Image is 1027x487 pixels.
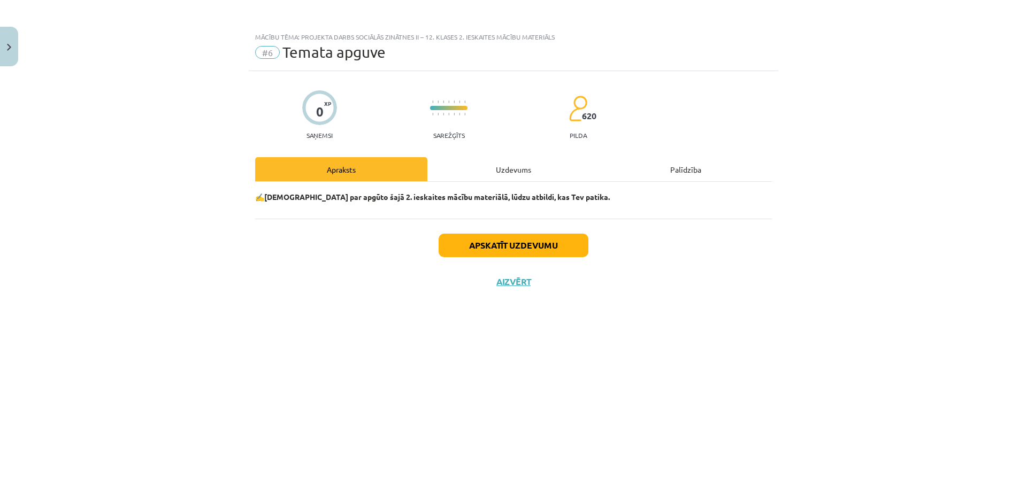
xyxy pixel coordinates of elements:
img: icon-close-lesson-0947bae3869378f0d4975bcd49f059093ad1ed9edebbc8119c70593378902aed.svg [7,44,11,51]
img: students-c634bb4e5e11cddfef0936a35e636f08e4e9abd3cc4e673bd6f9a4125e45ecb1.svg [569,95,587,122]
span: #6 [255,46,280,59]
p: Sarežģīts [433,132,465,139]
img: icon-short-line-57e1e144782c952c97e751825c79c345078a6d821885a25fce030b3d8c18986b.svg [438,101,439,103]
span: Temata apguve [282,43,386,61]
img: icon-short-line-57e1e144782c952c97e751825c79c345078a6d821885a25fce030b3d8c18986b.svg [443,113,444,115]
span: 620 [582,111,596,121]
button: Aizvērt [493,276,534,287]
img: icon-short-line-57e1e144782c952c97e751825c79c345078a6d821885a25fce030b3d8c18986b.svg [432,113,433,115]
button: Apskatīt uzdevumu [439,234,588,257]
p: pilda [570,132,587,139]
span: XP [324,101,331,106]
img: icon-short-line-57e1e144782c952c97e751825c79c345078a6d821885a25fce030b3d8c18986b.svg [432,101,433,103]
p: Saņemsi [302,132,337,139]
img: icon-short-line-57e1e144782c952c97e751825c79c345078a6d821885a25fce030b3d8c18986b.svg [448,113,449,115]
img: icon-short-line-57e1e144782c952c97e751825c79c345078a6d821885a25fce030b3d8c18986b.svg [459,101,460,103]
div: Mācību tēma: Projekta darbs sociālās zinātnes ii – 12. klases 2. ieskaites mācību materiāls [255,33,772,41]
img: icon-short-line-57e1e144782c952c97e751825c79c345078a6d821885a25fce030b3d8c18986b.svg [448,101,449,103]
div: Palīdzība [600,157,772,181]
img: icon-short-line-57e1e144782c952c97e751825c79c345078a6d821885a25fce030b3d8c18986b.svg [454,101,455,103]
img: icon-short-line-57e1e144782c952c97e751825c79c345078a6d821885a25fce030b3d8c18986b.svg [464,113,465,115]
div: Uzdevums [427,157,600,181]
img: icon-short-line-57e1e144782c952c97e751825c79c345078a6d821885a25fce030b3d8c18986b.svg [443,101,444,103]
img: icon-short-line-57e1e144782c952c97e751825c79c345078a6d821885a25fce030b3d8c18986b.svg [464,101,465,103]
img: icon-short-line-57e1e144782c952c97e751825c79c345078a6d821885a25fce030b3d8c18986b.svg [459,113,460,115]
div: 0 [316,104,324,119]
img: icon-short-line-57e1e144782c952c97e751825c79c345078a6d821885a25fce030b3d8c18986b.svg [454,113,455,115]
img: icon-short-line-57e1e144782c952c97e751825c79c345078a6d821885a25fce030b3d8c18986b.svg [438,113,439,115]
div: Apraksts [255,157,427,181]
strong: ✍️[DEMOGRAPHIC_DATA] par apgūto šajā 2. ieskaites mācību materiālā, lūdzu atbildi, kas Tev patika. [255,192,610,202]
